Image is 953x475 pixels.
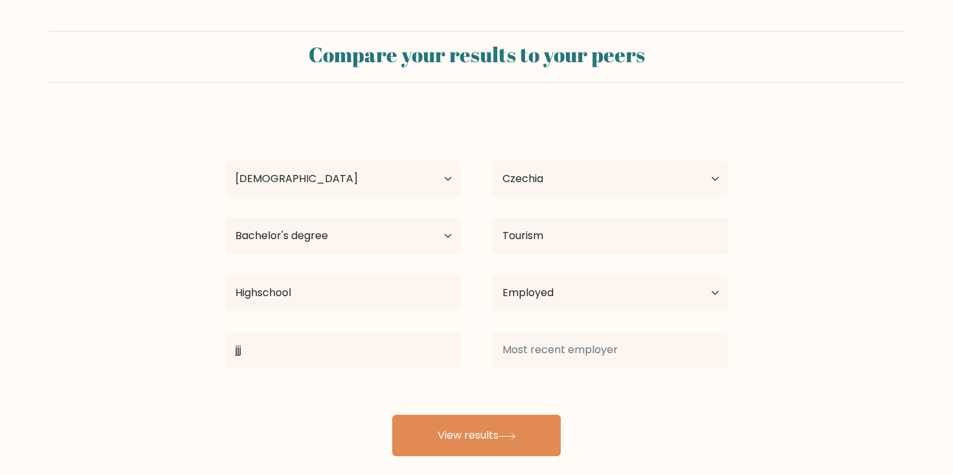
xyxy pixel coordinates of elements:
[492,218,728,254] input: What did you study?
[225,332,461,368] input: Most relevant professional experience
[492,332,728,368] input: Most recent employer
[225,275,461,311] input: Most relevant educational institution
[392,415,561,456] button: View results
[56,42,897,67] h2: Compare your results to your peers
